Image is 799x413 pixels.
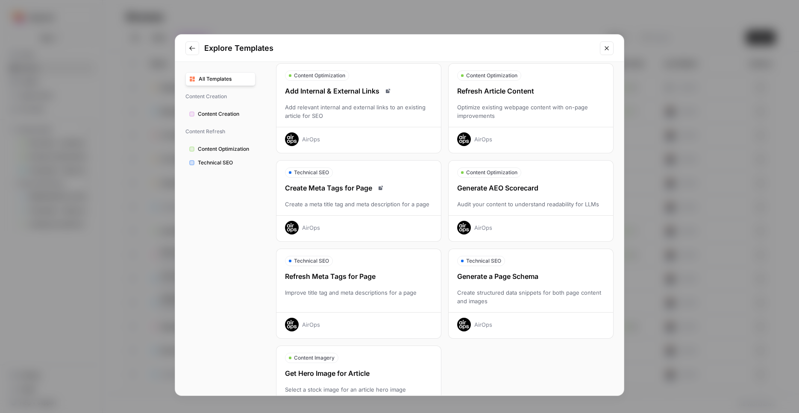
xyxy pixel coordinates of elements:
div: Create a meta title tag and meta description for a page [276,200,441,208]
h2: Explore Templates [204,42,595,54]
button: Technical SEO [185,156,256,170]
div: AirOps [302,320,320,329]
button: Technical SEORefresh Meta Tags for PageImprove title tag and meta descriptions for a pageAirOps [276,249,441,339]
div: Optimize existing webpage content with on-page improvements [449,103,613,120]
div: Generate a Page Schema [449,271,613,281]
span: Content Optimization [294,72,345,79]
button: Content Optimization [185,142,256,156]
span: Content Imagery [294,354,335,362]
span: Content Optimization [198,145,252,153]
button: Content Creation [185,107,256,121]
div: AirOps [474,223,492,232]
div: Add Internal & External Links [276,86,441,96]
span: Content Optimization [466,169,517,176]
div: AirOps [302,223,320,232]
button: Technical SEOGenerate a Page SchemaCreate structured data snippets for both page content and imag... [448,249,614,339]
a: Read docs [383,86,393,96]
div: Create Meta Tags for Page [276,183,441,193]
span: Content Creation [198,110,252,118]
div: AirOps [474,320,492,329]
span: Content Creation [185,89,256,104]
a: Read docs [376,183,386,193]
span: All Templates [199,75,252,83]
span: Content Optimization [466,72,517,79]
div: AirOps [302,135,320,144]
span: Content Refresh [185,124,256,139]
div: Improve title tag and meta descriptions for a page [276,288,441,305]
div: Select a stock image for an article hero image [276,385,441,394]
div: AirOps [474,135,492,144]
button: Content OptimizationAdd Internal & External LinksRead docsAdd relevant internal and external link... [276,63,441,153]
span: Technical SEO [198,159,252,167]
div: Get Hero Image for Article [276,368,441,378]
div: Refresh Article Content [449,86,613,96]
span: Technical SEO [294,257,329,265]
button: Go to previous step [185,41,199,55]
button: Content OptimizationRefresh Article ContentOptimize existing webpage content with on-page improve... [448,63,614,153]
span: Technical SEO [466,257,501,265]
button: Close modal [600,41,614,55]
div: Refresh Meta Tags for Page [276,271,441,281]
span: Technical SEO [294,169,329,176]
div: Create structured data snippets for both page content and images [449,288,613,305]
div: Audit your content to understand readability for LLMs [449,200,613,208]
button: All Templates [185,72,256,86]
div: Add relevant internal and external links to an existing article for SEO [276,103,441,120]
button: Content OptimizationGenerate AEO ScorecardAudit your content to understand readability for LLMsAi... [448,160,614,242]
button: Technical SEOCreate Meta Tags for PageRead docsCreate a meta title tag and meta description for a... [276,160,441,242]
div: Generate AEO Scorecard [449,183,613,193]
